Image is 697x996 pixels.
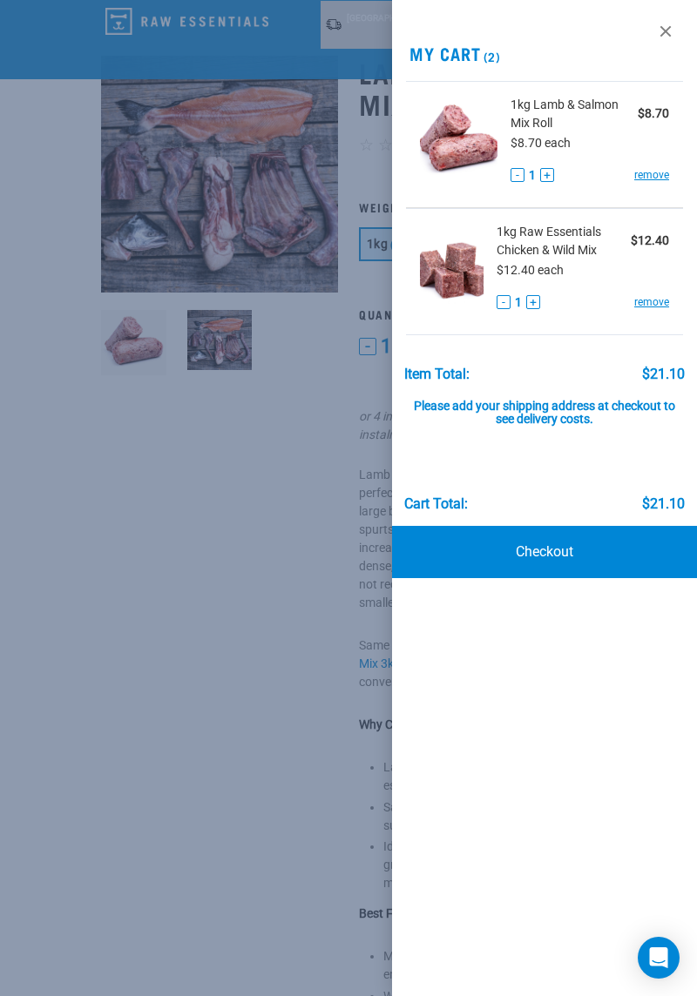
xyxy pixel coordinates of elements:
[497,223,632,259] span: 1kg Raw Essentials Chicken & Wild Mix
[497,263,564,277] span: $12.40 each
[515,293,522,312] span: 1
[631,233,669,247] strong: $12.40
[392,526,697,578] a: Checkout
[638,937,680,979] div: Open Intercom Messenger
[638,106,669,120] strong: $8.70
[511,168,524,182] button: -
[642,367,685,382] div: $21.10
[392,44,697,64] h2: My Cart
[420,96,497,185] img: Lamb & Salmon Mix Roll
[404,367,470,382] div: Item Total:
[404,382,686,427] div: Please add your shipping address at checkout to see delivery costs.
[529,166,536,185] span: 1
[634,167,669,183] a: remove
[481,53,501,59] span: (2)
[511,136,571,150] span: $8.70 each
[404,496,468,512] div: Cart total:
[526,295,540,309] button: +
[642,496,685,512] div: $21.10
[511,96,638,132] span: 1kg Lamb & Salmon Mix Roll
[540,168,554,182] button: +
[420,223,484,313] img: Raw Essentials Chicken & Wild Mix
[634,294,669,310] a: remove
[497,295,511,309] button: -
